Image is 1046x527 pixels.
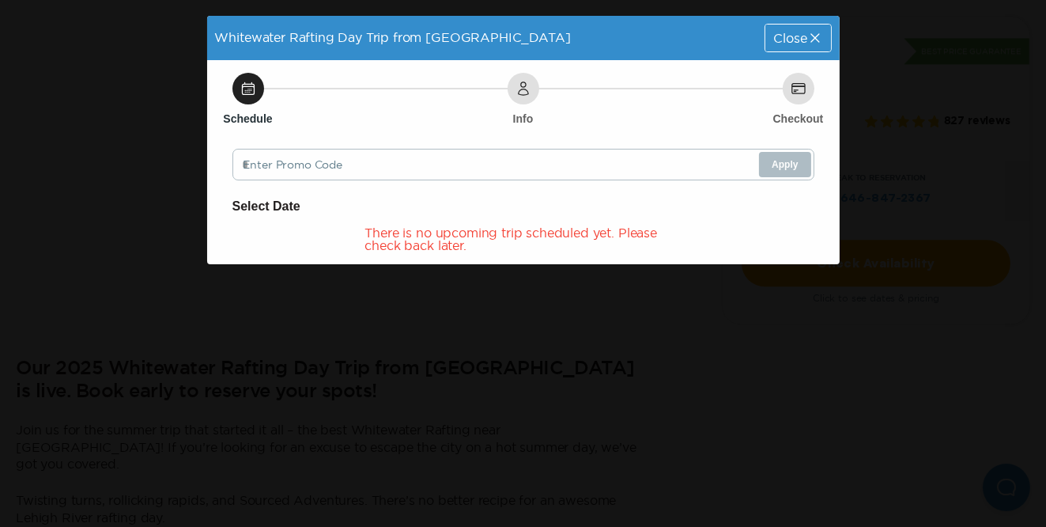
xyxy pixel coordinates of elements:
[232,196,814,217] h6: Select Date
[215,30,571,44] span: Whitewater Rafting Day Trip from [GEOGRAPHIC_DATA]
[365,226,682,252] div: There is no upcoming trip scheduled yet. Please check back later.
[773,32,806,44] span: Close
[513,111,534,127] h6: Info
[223,111,272,127] h6: Schedule
[773,111,824,127] h6: Checkout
